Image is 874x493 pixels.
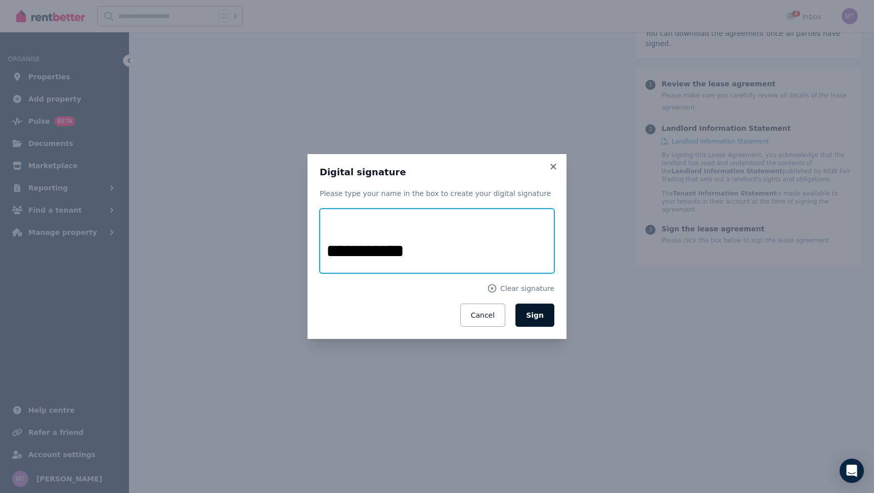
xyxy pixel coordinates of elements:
p: Please type your name in the box to create your digital signature [320,188,554,199]
button: Cancel [460,304,505,327]
span: Clear signature [500,283,554,293]
h3: Digital signature [320,166,554,178]
span: Sign [526,311,544,319]
button: Sign [515,304,554,327]
div: Open Intercom Messenger [840,459,864,483]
